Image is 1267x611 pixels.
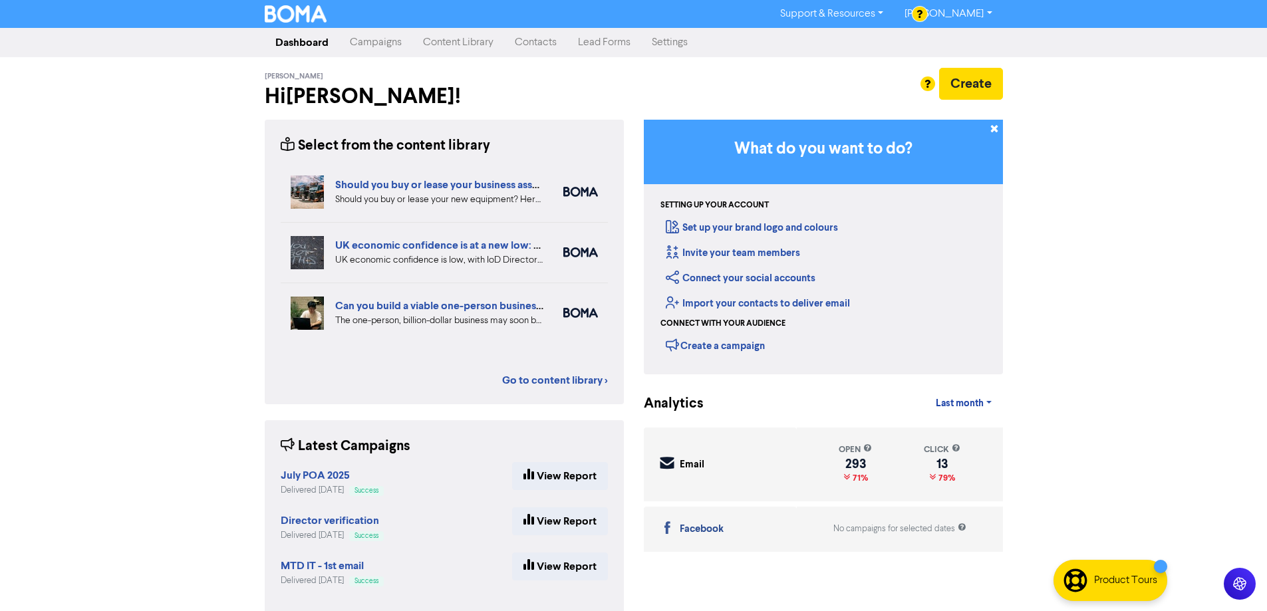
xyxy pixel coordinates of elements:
[666,247,800,259] a: Invite your team members
[281,436,410,457] div: Latest Campaigns
[354,533,378,539] span: Success
[281,484,384,497] div: Delivered [DATE]
[335,314,543,328] div: The one-person, billion-dollar business may soon become a reality. But what are the pros and cons...
[664,140,983,159] h3: What do you want to do?
[281,574,384,587] div: Delivered [DATE]
[335,239,734,252] a: UK economic confidence is at a new low: 4 ways to boost your business confidence
[850,473,868,483] span: 71%
[512,552,608,580] a: View Report
[680,522,724,537] div: Facebook
[563,308,598,318] img: boma
[335,178,551,191] a: Should you buy or lease your business assets?
[265,84,624,109] h2: Hi [PERSON_NAME] !
[563,187,598,197] img: boma_accounting
[839,443,872,456] div: open
[666,221,838,234] a: Set up your brand logo and colours
[924,459,960,469] div: 13
[502,372,608,388] a: Go to content library >
[567,29,641,56] a: Lead Forms
[644,120,1003,374] div: Getting Started in BOMA
[281,469,350,482] strong: July POA 2025
[939,68,1003,100] button: Create
[512,462,608,490] a: View Report
[641,29,698,56] a: Settings
[281,516,379,527] a: Director verification
[936,473,955,483] span: 79%
[512,507,608,535] a: View Report
[281,559,364,572] strong: MTD IT - 1st email
[644,394,687,414] div: Analytics
[1200,547,1267,611] iframe: Chat Widget
[894,3,1002,25] a: [PERSON_NAME]
[839,459,872,469] div: 293
[354,578,378,584] span: Success
[666,272,815,285] a: Connect your social accounts
[924,443,960,456] div: click
[504,29,567,56] a: Contacts
[335,253,543,267] div: UK economic confidence is low, with IoD Directors’ Economic Confidence Index at its lowest ever r...
[660,318,785,330] div: Connect with your audience
[335,193,543,207] div: Should you buy or lease your new equipment? Here are some pros and cons of each. We also can revi...
[265,72,323,81] span: [PERSON_NAME]
[281,529,384,542] div: Delivered [DATE]
[281,561,364,572] a: MTD IT - 1st email
[925,390,1002,417] a: Last month
[666,335,765,355] div: Create a campaign
[281,136,490,156] div: Select from the content library
[680,457,704,473] div: Email
[770,3,894,25] a: Support & Resources
[354,487,378,494] span: Success
[412,29,504,56] a: Content Library
[660,199,769,211] div: Setting up your account
[833,523,966,535] div: No campaigns for selected dates
[265,5,327,23] img: BOMA Logo
[281,471,350,481] a: July POA 2025
[563,247,598,257] img: boma
[281,514,379,527] strong: Director verification
[265,29,339,56] a: Dashboard
[666,297,850,310] a: Import your contacts to deliver email
[339,29,412,56] a: Campaigns
[335,299,545,312] a: Can you build a viable one-person business?
[936,398,984,410] span: Last month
